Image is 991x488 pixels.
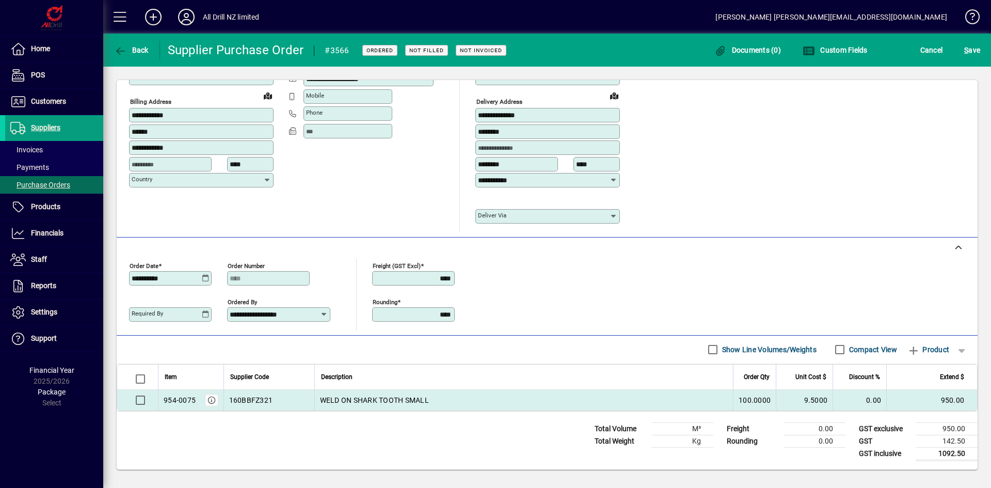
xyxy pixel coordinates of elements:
label: Show Line Volumes/Weights [720,344,817,355]
a: View on map [606,87,622,104]
button: Back [111,41,151,59]
td: Rounding [722,435,784,447]
a: View on map [260,87,276,104]
button: Save [962,41,983,59]
a: Purchase Orders [5,176,103,194]
div: [PERSON_NAME] [PERSON_NAME][EMAIL_ADDRESS][DOMAIN_NAME] [715,9,947,25]
td: M³ [651,422,713,435]
span: Ordered [366,47,393,54]
a: POS [5,62,103,88]
a: Reports [5,273,103,299]
span: Products [31,202,60,211]
a: Invoices [5,141,103,159]
div: #3566 [325,42,349,59]
span: WELD ON SHARK TOOTH SMALL [320,395,429,405]
mat-label: Required by [132,310,163,317]
mat-label: Freight (GST excl) [373,262,421,269]
a: Home [5,36,103,62]
span: Payments [10,163,49,171]
span: Cancel [920,42,943,58]
button: Cancel [918,41,946,59]
span: Support [31,334,57,342]
td: 142.50 [916,435,978,447]
span: Description [321,371,353,383]
td: Kg [651,435,713,447]
a: Settings [5,300,103,325]
span: Back [114,46,149,54]
button: Documents (0) [711,41,784,59]
span: Not Invoiced [460,47,502,54]
span: Custom Fields [803,46,868,54]
mat-label: Rounding [373,298,397,305]
td: 1092.50 [916,447,978,460]
td: 950.00 [886,390,977,411]
span: Customers [31,97,66,105]
mat-label: Country [132,176,152,183]
div: Supplier Purchase Order [168,42,304,58]
mat-label: Ordered by [228,298,257,305]
span: Not Filled [409,47,444,54]
mat-label: Order date [130,262,158,269]
span: Financials [31,229,63,237]
td: GST inclusive [854,447,916,460]
td: Freight [722,422,784,435]
td: 100.0000 [733,390,776,411]
a: Payments [5,159,103,176]
span: Unit Cost $ [795,371,826,383]
span: Financial Year [29,366,74,374]
td: GST exclusive [854,422,916,435]
a: Customers [5,89,103,115]
td: 950.00 [916,422,978,435]
td: 9.5000 [776,390,833,411]
a: Products [5,194,103,220]
span: Suppliers [31,123,60,132]
button: Add [137,8,170,26]
button: Product [902,340,954,359]
span: Staff [31,255,47,263]
span: Home [31,44,50,53]
div: 954-0075 [164,395,196,405]
td: Total Weight [589,435,651,447]
span: Discount % [849,371,880,383]
td: 0.00 [784,435,845,447]
td: 0.00 [833,390,886,411]
label: Compact View [847,344,897,355]
span: ave [964,42,980,58]
td: 160BBFZ321 [223,390,314,411]
span: Item [165,371,177,383]
span: Product [907,341,949,358]
mat-label: Mobile [306,92,324,99]
mat-label: Order number [228,262,265,269]
span: POS [31,71,45,79]
span: Invoices [10,146,43,154]
span: Extend $ [940,371,964,383]
button: Custom Fields [800,41,870,59]
span: Settings [31,308,57,316]
span: Supplier Code [230,371,269,383]
td: GST [854,435,916,447]
a: Knowledge Base [957,2,978,36]
mat-label: Deliver via [478,212,506,219]
app-page-header-button: Back [103,41,160,59]
a: Staff [5,247,103,273]
div: All Drill NZ limited [203,9,260,25]
a: Financials [5,221,103,246]
span: Package [38,388,66,396]
td: Total Volume [589,422,651,435]
span: S [964,46,968,54]
mat-label: Phone [306,109,323,116]
td: 0.00 [784,422,845,435]
span: Order Qty [744,371,770,383]
span: Documents (0) [714,46,781,54]
button: Profile [170,8,203,26]
a: Support [5,326,103,352]
span: Reports [31,281,56,290]
span: Purchase Orders [10,181,70,189]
